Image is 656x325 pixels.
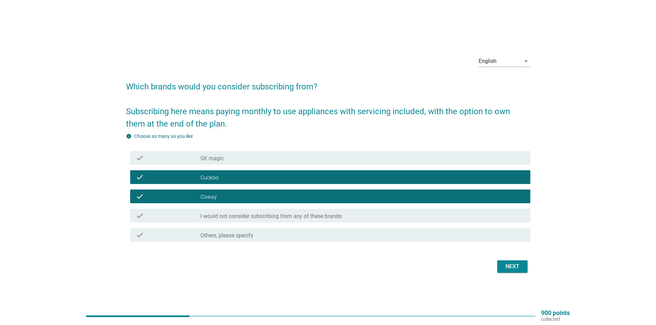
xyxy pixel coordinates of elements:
i: check [136,231,144,239]
button: Next [497,260,528,273]
label: I would not consider subscribing from any of these brands [200,213,342,220]
p: 900 points [541,310,570,316]
label: Cuckoo [200,174,219,181]
i: check [136,192,144,201]
i: check [136,212,144,220]
i: info [126,133,132,139]
label: Others, please specify [200,232,253,239]
div: English [479,58,497,64]
i: arrow_drop_down [522,57,530,65]
label: Choose as many as you like [134,133,193,139]
label: Coway [200,194,217,201]
label: SK magic [200,155,224,162]
i: check [136,154,144,162]
p: collected [541,316,570,322]
i: check [136,173,144,181]
h2: Which brands would you consider subscribing from? Subscribing here means paying monthly to use ap... [126,74,530,130]
div: Next [503,262,522,271]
